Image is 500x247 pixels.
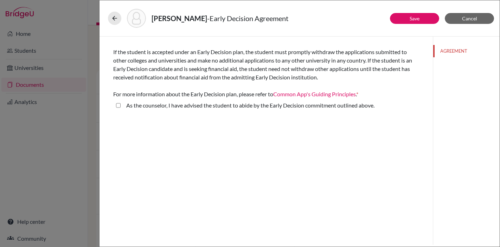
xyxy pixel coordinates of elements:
span: - Early Decision Agreement [207,14,288,22]
strong: [PERSON_NAME] [152,14,207,22]
label: As the counselor, I have advised the student to abide by the Early Decision commitment outlined a... [126,101,374,110]
a: Common App's Guiding Principles [273,91,356,97]
span: If the student is accepted under an Early Decision plan, the student must promptly withdraw the a... [113,48,412,97]
button: AGREEMENT [433,45,500,57]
